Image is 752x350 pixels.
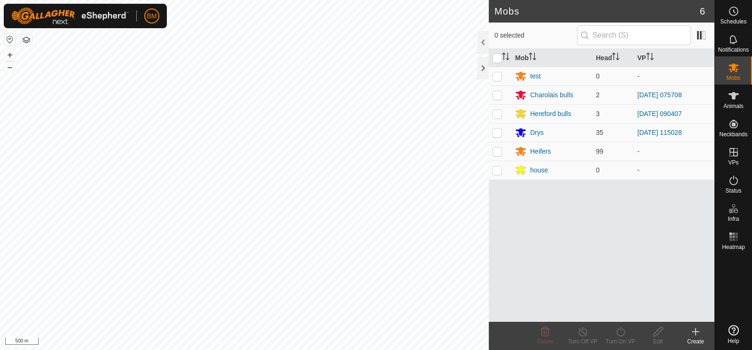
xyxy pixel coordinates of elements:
[728,216,739,222] span: Infra
[596,110,600,117] span: 3
[719,132,747,137] span: Neckbands
[634,142,714,161] td: -
[502,54,509,62] p-sorticon: Activate to sort
[596,129,603,136] span: 35
[592,49,634,67] th: Head
[596,148,603,155] span: 99
[715,321,752,348] a: Help
[725,188,741,194] span: Status
[511,49,592,67] th: Mob
[677,337,714,346] div: Create
[530,109,571,119] div: Hereford bulls
[700,4,705,18] span: 6
[723,103,744,109] span: Animals
[612,54,619,62] p-sorticon: Activate to sort
[577,25,691,45] input: Search (S)
[530,147,551,156] div: Heifers
[21,34,32,46] button: Map Layers
[728,160,738,165] span: VPs
[529,54,536,62] p-sorticon: Activate to sort
[4,62,16,73] button: –
[637,110,682,117] a: [DATE] 090407
[596,91,600,99] span: 2
[4,49,16,61] button: +
[530,90,573,100] div: Charolais bulls
[11,8,129,24] img: Gallagher Logo
[537,338,554,345] span: Delete
[4,34,16,45] button: Reset Map
[147,11,157,21] span: BM
[530,128,544,138] div: Drys
[634,67,714,86] td: -
[254,338,282,346] a: Contact Us
[720,19,746,24] span: Schedules
[596,72,600,80] span: 0
[494,6,700,17] h2: Mobs
[494,31,577,40] span: 0 selected
[207,338,243,346] a: Privacy Policy
[530,165,548,175] div: house
[718,47,749,53] span: Notifications
[602,337,639,346] div: Turn On VP
[634,161,714,179] td: -
[530,71,541,81] div: test
[564,337,602,346] div: Turn Off VP
[637,129,682,136] a: [DATE] 115028
[722,244,745,250] span: Heatmap
[728,338,739,344] span: Help
[634,49,714,67] th: VP
[639,337,677,346] div: Edit
[637,91,682,99] a: [DATE] 075708
[727,75,740,81] span: Mobs
[646,54,654,62] p-sorticon: Activate to sort
[596,166,600,174] span: 0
